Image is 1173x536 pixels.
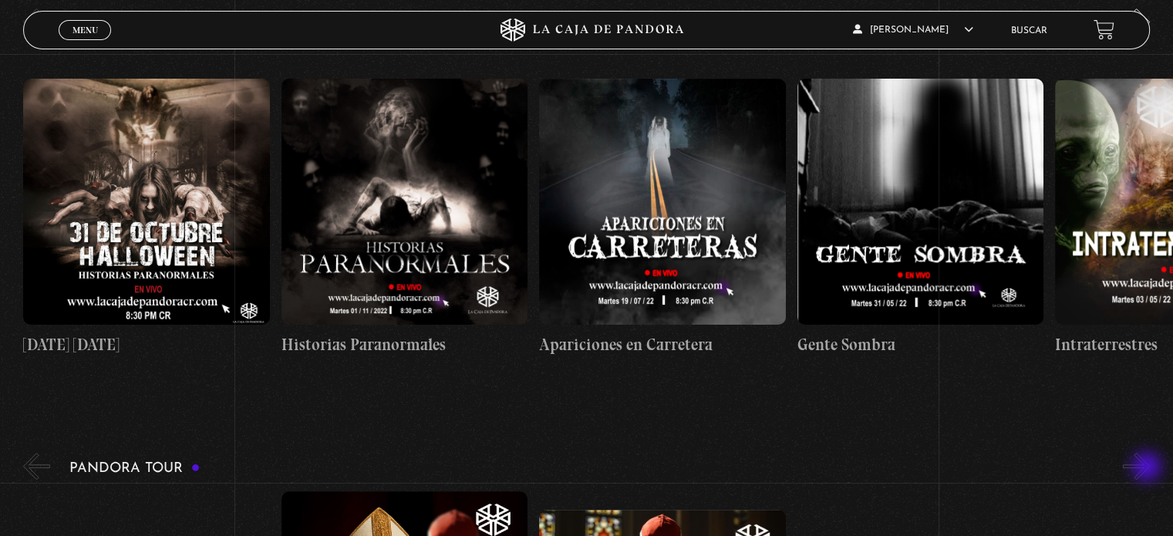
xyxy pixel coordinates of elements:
[1094,19,1114,40] a: View your shopping cart
[23,8,50,35] button: Previous
[539,332,785,357] h4: Apariciones en Carretera
[1123,8,1150,35] button: Next
[853,25,973,35] span: [PERSON_NAME]
[539,47,785,387] a: Apariciones en Carretera
[67,39,103,49] span: Cerrar
[72,25,98,35] span: Menu
[23,47,269,387] a: [DATE] [DATE]
[1011,26,1047,35] a: Buscar
[23,332,269,357] h4: [DATE] [DATE]
[23,453,50,480] button: Previous
[797,332,1043,357] h4: Gente Sombra
[69,461,200,476] h3: Pandora Tour
[281,47,528,387] a: Historias Paranormales
[281,332,528,357] h4: Historias Paranormales
[797,47,1043,387] a: Gente Sombra
[1123,453,1150,480] button: Next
